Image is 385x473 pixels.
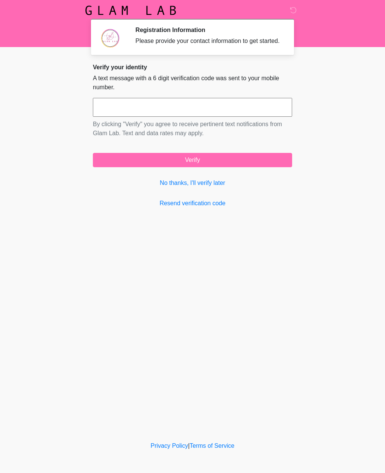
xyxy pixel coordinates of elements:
h2: Registration Information [135,26,281,34]
button: Verify [93,153,292,167]
div: Please provide your contact information to get started. [135,37,281,46]
a: | [188,442,189,449]
h2: Verify your identity [93,64,292,71]
img: Glam Lab Logo [85,6,176,15]
p: A text message with a 6 digit verification code was sent to your mobile number. [93,74,292,92]
a: No thanks, I'll verify later [93,179,292,188]
img: Agent Avatar [99,26,121,49]
a: Terms of Service [189,442,234,449]
p: By clicking "Verify" you agree to receive pertinent text notifications from Glam Lab. Text and da... [93,120,292,138]
a: Resend verification code [93,199,292,208]
a: Privacy Policy [151,442,188,449]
